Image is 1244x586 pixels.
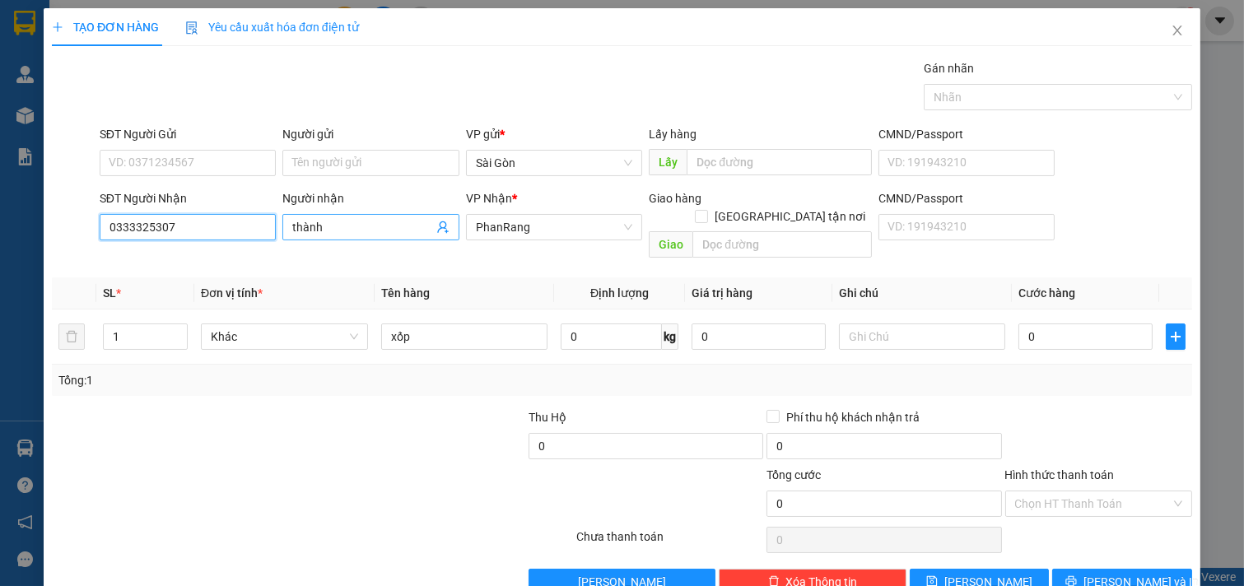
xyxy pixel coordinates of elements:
[476,215,633,240] span: PhanRang
[1167,330,1185,343] span: plus
[381,323,548,350] input: VD: Bàn, Ghế
[692,231,871,258] input: Dọc đường
[590,286,649,300] span: Định lượng
[1166,323,1186,350] button: plus
[52,21,159,34] span: TẠO ĐƠN HÀNG
[878,125,1055,143] div: CMND/Passport
[780,408,926,426] span: Phí thu hộ khách nhận trả
[662,323,678,350] span: kg
[529,411,566,424] span: Thu Hộ
[1005,468,1115,481] label: Hình thức thanh toán
[692,323,826,350] input: 0
[211,324,358,349] span: Khác
[476,151,633,175] span: Sài Gòn
[649,192,701,205] span: Giao hàng
[649,149,687,175] span: Lấy
[52,21,63,33] span: plus
[1154,8,1200,54] button: Close
[169,324,187,337] span: Increase Value
[766,468,821,481] span: Tổng cước
[649,128,697,141] span: Lấy hàng
[575,528,766,556] div: Chưa thanh toán
[58,371,481,389] div: Tổng: 1
[839,323,1006,350] input: Ghi Chú
[103,286,116,300] span: SL
[282,189,459,207] div: Người nhận
[878,189,1055,207] div: CMND/Passport
[466,125,643,143] div: VP gửi
[832,277,1013,309] th: Ghi chú
[185,21,198,35] img: icon
[1171,24,1184,37] span: close
[100,125,277,143] div: SĐT Người Gửi
[708,207,872,226] span: [GEOGRAPHIC_DATA] tận nơi
[169,337,187,349] span: Decrease Value
[1018,286,1075,300] span: Cước hàng
[100,189,277,207] div: SĐT Người Nhận
[687,149,871,175] input: Dọc đường
[174,327,184,337] span: up
[201,286,263,300] span: Đơn vị tính
[466,192,512,205] span: VP Nhận
[924,62,974,75] label: Gán nhãn
[381,286,430,300] span: Tên hàng
[58,323,85,350] button: delete
[436,221,450,234] span: user-add
[649,231,692,258] span: Giao
[282,125,459,143] div: Người gửi
[185,21,359,34] span: Yêu cầu xuất hóa đơn điện tử
[692,286,752,300] span: Giá trị hàng
[174,338,184,348] span: down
